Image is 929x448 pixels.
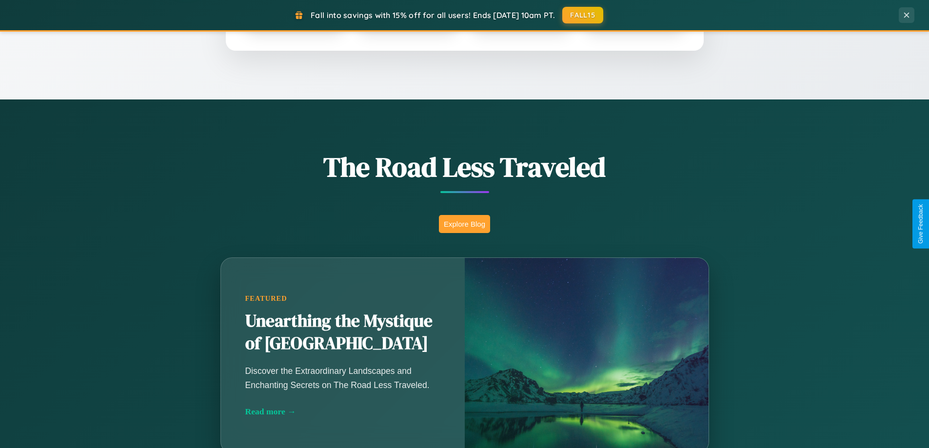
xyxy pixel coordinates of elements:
span: Fall into savings with 15% off for all users! Ends [DATE] 10am PT. [311,10,555,20]
button: Explore Blog [439,215,490,233]
h1: The Road Less Traveled [172,148,757,186]
h2: Unearthing the Mystique of [GEOGRAPHIC_DATA] [245,310,440,355]
button: FALL15 [562,7,603,23]
div: Featured [245,294,440,303]
div: Read more → [245,407,440,417]
div: Give Feedback [917,204,924,244]
p: Discover the Extraordinary Landscapes and Enchanting Secrets on The Road Less Traveled. [245,364,440,391]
